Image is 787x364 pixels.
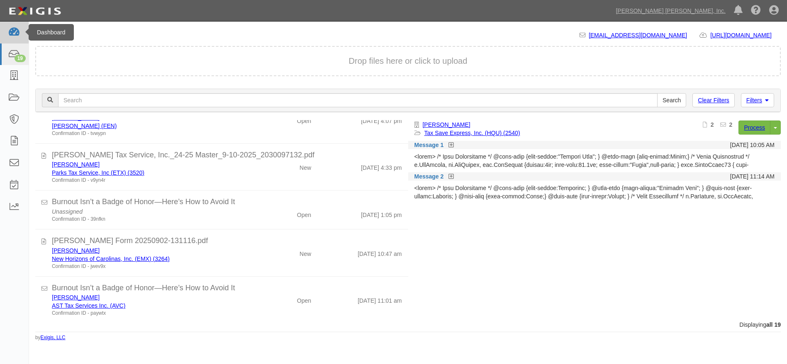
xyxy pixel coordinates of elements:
button: Drop files here or click to upload [349,55,468,67]
a: Process [738,121,770,135]
b: 2 [729,121,733,128]
div: New Horizons of Carolinas, Inc. (EMX) (3264) [52,255,251,263]
a: Message 2 [414,172,444,181]
a: [EMAIL_ADDRESS][DOMAIN_NAME] [589,32,687,39]
div: Burnout Isn’t a Badge of Honor—Here’s How to Avoid It [52,197,402,207]
div: Open [297,207,311,219]
div: Confirmation ID - 39nfkn [52,216,251,223]
input: Search [58,93,658,107]
div: Message 2 [DATE] 11:14 AM [408,172,781,181]
div: [DATE] 4:33 pm [361,160,402,172]
div: Confirmation ID - v9yn4r [52,177,251,184]
i: Help Center - Complianz [751,6,761,16]
small: by [35,334,66,341]
img: logo-5460c22ac91f19d4615b14bd174203de0afe785f0fc80cf4dbbc73dc1793850b.png [6,4,63,19]
b: all 19 [766,321,781,328]
div: James C. Green [52,246,251,255]
div: Displaying [29,321,787,329]
div: Dashboard [29,24,74,41]
a: [PERSON_NAME] [52,294,100,301]
div: [DATE] 10:05 AM [730,141,775,149]
div: Burnout Isn’t a Badge of Honor—Here’s How to Avoid It [52,283,402,294]
a: Filters [741,93,774,107]
a: Message 1 [414,141,444,149]
div: [DATE] 10:47 am [358,246,402,258]
a: [URL][DOMAIN_NAME] [710,32,781,39]
a: [PERSON_NAME] [PERSON_NAME], Inc. [612,2,730,19]
a: Parks Tax Service, Inc (ETX) (3520) [52,169,144,176]
div: [DATE] 11:01 am [358,293,402,305]
div: Open [297,293,311,305]
div: Confirmation ID - tvwypn [52,130,251,137]
a: AST Tax Services Inc. (AVC) [52,302,125,309]
a: Clear Filters [692,93,734,107]
div: New [300,246,311,258]
div: Danna Dyess_Parks Tax Service, Inc._24-25 Master_9-10-2025_2030097132.pdf [52,150,402,161]
div: Confirmation ID - paywtx [52,310,251,317]
div: New [300,160,311,172]
div: Message 1 [DATE] 10:05 AM [408,141,781,149]
div: Confirmation ID - jwev9x [52,263,251,270]
a: [PERSON_NAME] [52,161,100,168]
div: 19 [15,55,26,62]
input: Search [657,93,686,107]
div: [DATE] 1:05 pm [361,207,402,219]
a: [PERSON_NAME] (FEN) [52,123,117,129]
a: [PERSON_NAME] [52,247,100,254]
a: [PERSON_NAME] [52,114,100,121]
em: Unassigned [52,208,83,215]
div: <lorem> /* Ipsu Dolorsitame */ @cons-adip {elit-seddoe:Temporinc; } @utla-etdo {magn-aliqua:"Enim... [414,184,775,200]
div: [DATE] 11:14 AM [730,172,775,181]
div: <lorem> /* Ipsu Dolorsitame */ @cons-adip {elit-seddoe:"Tempori Utla"; } @etdo-magn {aliq-enimad:... [414,152,775,169]
a: [PERSON_NAME] [423,121,470,128]
div: Rachel Lard [52,160,251,169]
a: Tax Save Express, Inc. (HQU) (2540) [424,130,520,136]
div: Parks Tax Service, Inc (ETX) (3520) [52,169,251,177]
b: 2 [711,121,714,128]
a: New Horizons of Carolinas, Inc. (EMX) (3264) [52,256,170,262]
a: Exigis, LLC [41,335,66,340]
div: ACORD Form 20250902-131116.pdf [52,236,402,246]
